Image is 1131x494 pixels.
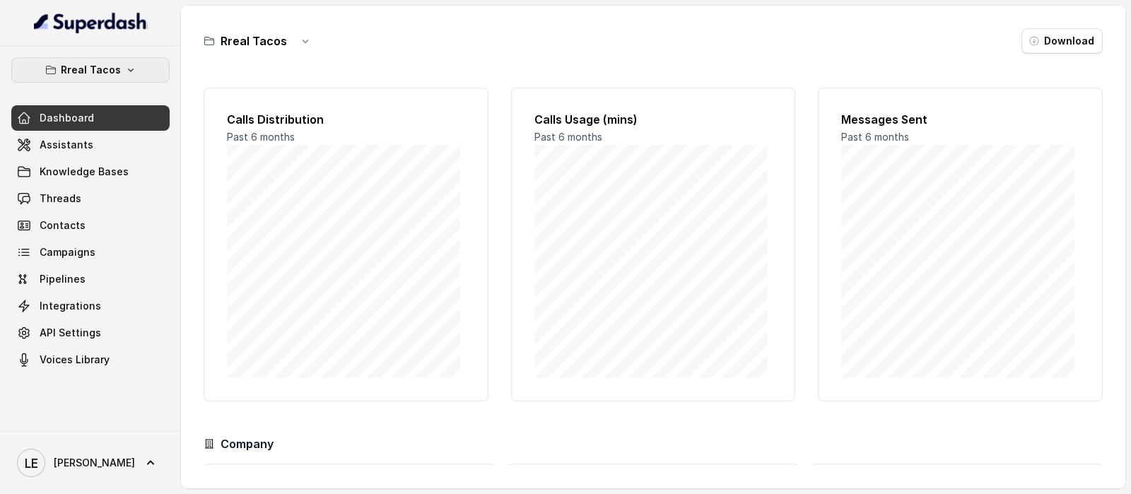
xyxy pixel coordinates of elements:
button: Rreal Tacos [11,57,170,83]
span: Past 6 months [227,131,295,143]
img: light.svg [34,11,148,34]
a: Campaigns [11,240,170,265]
a: [PERSON_NAME] [11,443,170,483]
h3: Rreal Tacos [221,33,287,49]
h2: Calls Usage (mins) [534,111,773,128]
h3: Company [221,435,274,452]
a: Knowledge Bases [11,159,170,184]
a: Contacts [11,213,170,238]
span: [PERSON_NAME] [54,456,135,470]
a: API Settings [11,320,170,346]
button: Download [1021,28,1103,54]
span: Knowledge Bases [40,165,129,179]
span: Campaigns [40,245,95,259]
a: Pipelines [11,266,170,292]
a: Dashboard [11,105,170,131]
span: Contacts [40,218,86,233]
span: Pipelines [40,272,86,286]
a: Assistants [11,132,170,158]
a: Threads [11,186,170,211]
span: Past 6 months [534,131,602,143]
p: Rreal Tacos [61,61,121,78]
span: Threads [40,192,81,206]
span: Assistants [40,138,93,152]
a: Integrations [11,293,170,319]
span: Past 6 months [841,131,909,143]
span: Voices Library [40,353,110,367]
span: API Settings [40,326,101,340]
text: LE [25,456,38,471]
a: Voices Library [11,347,170,372]
span: Integrations [40,299,101,313]
h2: Calls Distribution [227,111,465,128]
h2: Messages Sent [841,111,1079,128]
span: Dashboard [40,111,94,125]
